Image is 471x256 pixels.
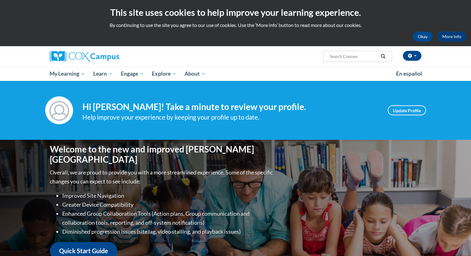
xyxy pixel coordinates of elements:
button: Account Settings [403,51,421,61]
a: More Info [437,32,466,42]
a: Engage [117,67,148,81]
li: Improved Site Navigation [62,191,274,200]
li: Greater Device Compatibility [62,200,274,209]
p: Overall, we are proud to provide you with a more streamlined experience. Some of the specific cha... [50,168,274,186]
div: Main menu [41,67,431,81]
a: Cox Campus [50,51,168,62]
span: Learn [93,70,113,77]
h4: Hi [PERSON_NAME]! Take a minute to review your profile. [82,102,378,112]
li: Enhanced Group Collaboration Tools (Action plans, Group communication and collaboration tools, re... [62,209,274,227]
span: En español [396,70,422,77]
a: Learn [89,67,117,81]
span: My Learning [50,70,85,77]
span: Engage [121,70,144,77]
div: Help improve your experience by keeping your profile up to date. [82,112,378,122]
a: About [181,67,210,81]
a: Explore [148,67,181,81]
span: Explore [152,70,177,77]
input: Search Courses [329,53,378,60]
button: Okay [413,32,433,42]
a: Update Profile [388,105,426,115]
img: Cox Campus [50,51,119,62]
a: En español [392,67,426,80]
p: By continuing to use the site you agree to our use of cookies. Use the ‘More info’ button to read... [5,22,466,29]
h1: Welcome to the new and improved [PERSON_NAME][GEOGRAPHIC_DATA] [50,144,274,165]
button: Search [378,53,388,60]
li: Diminished progression issues (site lag, video stalling, and playback issues) [62,227,274,236]
h2: This site uses cookies to help improve your learning experience. [5,6,466,19]
img: Profile Image [45,96,73,124]
iframe: Button to launch messaging window [446,231,466,251]
a: My Learning [46,67,89,81]
span: About [185,70,206,77]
